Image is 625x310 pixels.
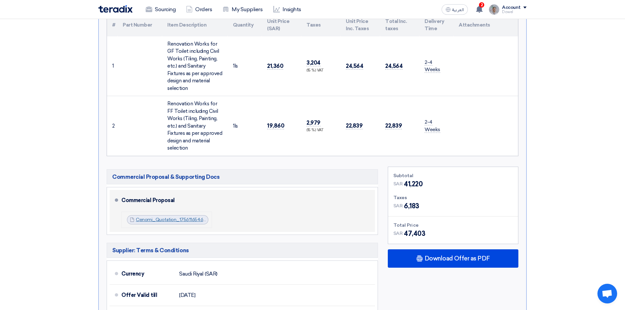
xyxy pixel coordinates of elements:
div: Total Price [393,222,513,229]
th: # [107,14,117,36]
span: 2,979 [306,119,321,126]
span: Commercial Proposal & Supporting Docs [112,173,219,181]
span: 22,839 [346,122,363,129]
th: Part Number [117,14,162,36]
a: My Suppliers [217,2,268,17]
span: SAR [393,230,403,237]
span: 24,564 [385,63,403,70]
th: Total Inc. taxes [380,14,419,36]
td: ls [228,96,262,156]
td: ls [228,36,262,96]
div: Renovation Works for GF Toilet including Civil Works (Tiling, Painting, etc.) and Sanitary Fixtur... [167,40,222,92]
div: Saudi Riyal (SAR) [179,268,218,280]
span: SAR [393,202,403,209]
span: 41,220 [404,179,423,189]
div: Dowel [502,10,527,14]
h5: Supplier: Terms & Conditions [107,243,378,258]
th: Unit Price Inc. Taxes [341,14,380,36]
th: Quantity [228,14,262,36]
div: (15 %) VAT [306,68,335,73]
span: 24,564 [346,63,363,70]
span: 21,360 [267,63,283,70]
td: 2 [107,96,117,156]
td: 1 [107,36,117,96]
th: Attachments [453,14,518,36]
img: Teradix logo [98,5,133,13]
th: Item Description [162,14,228,36]
div: Renovation Works for FF Toilet including Civil Works (Tiling, Painting, etc.) and Sanitary Fixtur... [167,100,222,152]
span: 1 [233,123,235,129]
span: 2-4 Weeks [425,59,440,73]
th: Unit Price (SAR) [262,14,301,36]
div: Commercial Proposal [121,193,367,208]
span: 3,204 [306,59,321,66]
th: Delivery Time [419,14,453,36]
span: 1 [233,63,235,69]
a: Cenomi_Quotation_1756116546301.pdf [136,217,218,222]
span: 6,183 [404,201,419,211]
div: Offer Valid till [121,287,174,303]
div: Open chat [597,284,617,303]
span: 19,860 [267,122,284,129]
th: Taxes [301,14,341,36]
a: Insights [268,2,306,17]
div: Account [502,5,521,10]
span: 22,839 [385,122,402,129]
img: IMG_1753965247717.jpg [489,4,499,15]
div: Subtotal [393,172,513,179]
div: (15 %) VAT [306,128,335,133]
span: [DATE] [179,292,195,299]
div: Taxes [393,194,513,201]
span: SAR [393,180,403,187]
span: Download Offer as PDF [425,256,490,261]
a: Orders [181,2,217,17]
span: 2-4 Weeks [425,119,440,133]
span: العربية [452,8,464,12]
span: 2 [479,2,484,8]
button: العربية [442,4,468,15]
div: Currency [121,266,174,282]
a: Sourcing [140,2,181,17]
span: 47,403 [404,229,425,238]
